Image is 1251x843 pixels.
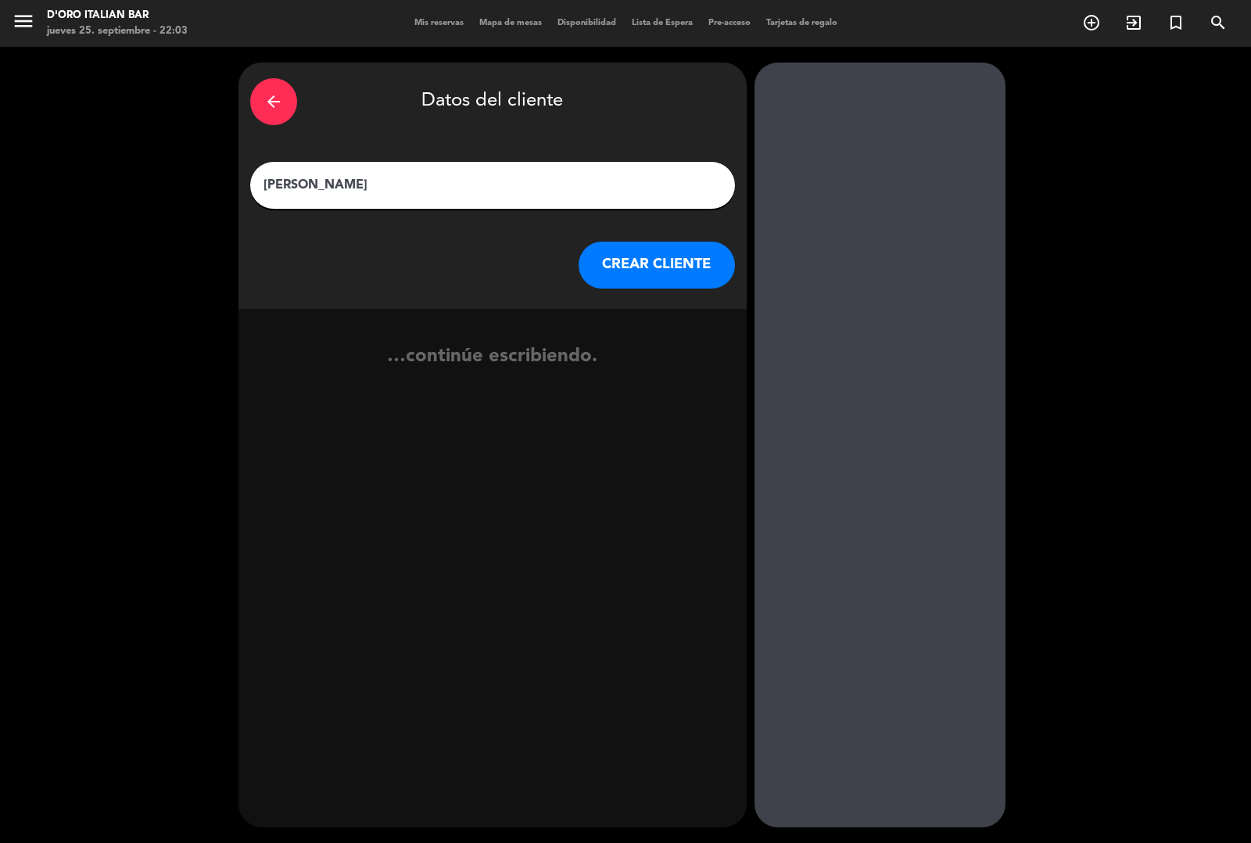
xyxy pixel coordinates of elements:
[12,9,35,33] i: menu
[12,9,35,38] button: menu
[47,8,188,23] div: D'oro Italian Bar
[238,342,747,400] div: …continúe escribiendo.
[758,19,845,27] span: Tarjetas de regalo
[407,19,471,27] span: Mis reservas
[264,92,283,111] i: arrow_back
[579,242,735,289] button: CREAR CLIENTE
[701,19,758,27] span: Pre-acceso
[1124,13,1143,32] i: exit_to_app
[250,74,735,129] div: Datos del cliente
[624,19,701,27] span: Lista de Espera
[1167,13,1185,32] i: turned_in_not
[262,174,723,196] input: Escriba nombre, correo electrónico o número de teléfono...
[550,19,624,27] span: Disponibilidad
[47,23,188,39] div: jueves 25. septiembre - 22:03
[1209,13,1228,32] i: search
[1082,13,1101,32] i: add_circle_outline
[471,19,550,27] span: Mapa de mesas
